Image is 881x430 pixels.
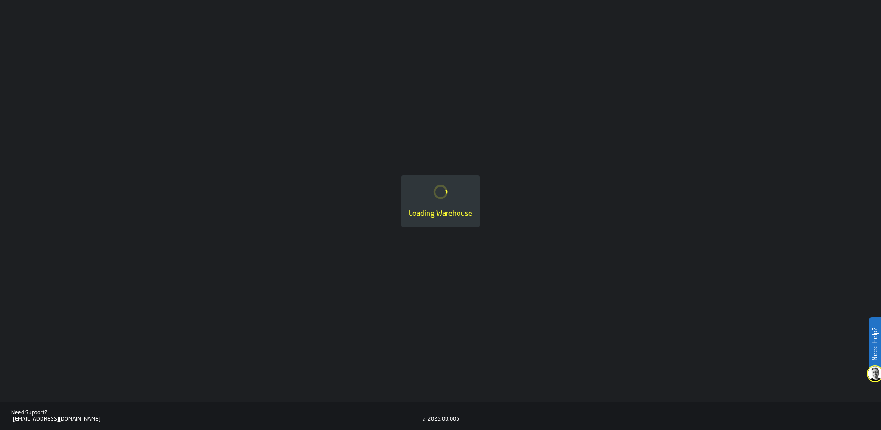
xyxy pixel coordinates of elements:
div: 2025.09.005 [428,416,459,423]
div: [EMAIL_ADDRESS][DOMAIN_NAME] [13,416,422,423]
div: Loading Warehouse [409,209,472,220]
a: Need Support?[EMAIL_ADDRESS][DOMAIN_NAME] [11,410,422,423]
div: v. [422,416,426,423]
div: Need Support? [11,410,422,416]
